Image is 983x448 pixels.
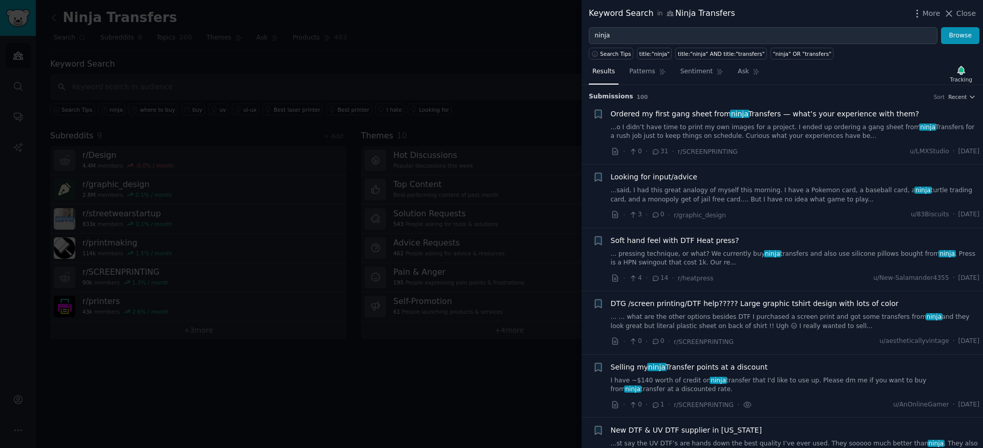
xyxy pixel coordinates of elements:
[672,146,674,157] span: ·
[946,63,976,85] button: Tracking
[629,147,642,156] span: 0
[600,50,631,57] span: Search Tips
[948,93,967,100] span: Recent
[911,210,949,219] span: u/83Biscuits
[611,425,762,436] span: New DTF & UV DTF supplier in [US_STATE]
[651,274,668,283] span: 14
[623,273,625,283] span: ·
[629,274,642,283] span: 4
[589,92,633,101] span: Submission s
[678,275,714,282] span: r/heatpress
[629,67,655,76] span: Patterns
[950,76,972,83] div: Tracking
[926,313,943,320] span: ninja
[923,8,941,19] span: More
[873,274,949,283] span: u/New-Salamander4355
[910,147,949,156] span: u/LMXStudio
[611,235,739,246] a: Soft hand feel with DTF Heat press?
[953,147,955,156] span: ·
[893,400,949,410] span: u/AnOnlineGamer
[680,67,713,76] span: Sentiment
[678,148,738,155] span: r/SCREENPRINTING
[919,124,936,131] span: ninja
[629,210,642,219] span: 3
[626,64,669,85] a: Patterns
[710,377,726,384] span: ninja
[611,109,920,119] span: Ordered my first gang sheet from Transfers — what’s your experience with them?
[646,146,648,157] span: ·
[611,298,899,309] a: DTG /screen printing/DTF help????? Large graphic tshirt design with lots of color
[941,27,979,45] button: Browse
[647,363,667,371] span: ninja
[611,313,980,331] a: ... … what are the other options besides DTF I purchased a screen print and got some transfers fr...
[646,273,648,283] span: ·
[958,147,979,156] span: [DATE]
[629,400,642,410] span: 0
[624,385,641,393] span: ninja
[675,48,767,59] a: title:"ninja" AND title:"transfers"
[928,440,945,447] span: ninja
[611,250,980,268] a: ... pressing technique, or what? We currently buyninjatransfers and also use silicone pillows bou...
[611,123,980,141] a: ...o I didn’t have time to print my own images for a project. I ended up ordering a gang sheet fr...
[646,210,648,220] span: ·
[912,8,941,19] button: More
[730,110,750,118] span: ninja
[623,399,625,410] span: ·
[958,274,979,283] span: [DATE]
[611,186,980,204] a: ...said, I had this great analogy of myself this morning. I have a Pokemon card, a baseball card,...
[611,362,768,373] a: Selling myninjaTransfer points at a discount
[589,64,618,85] a: Results
[589,7,735,20] div: Keyword Search Ninja Transfers
[953,337,955,346] span: ·
[651,400,664,410] span: 1
[629,337,642,346] span: 0
[611,172,697,182] span: Looking for input/advice
[958,337,979,346] span: [DATE]
[914,187,931,194] span: ninja
[592,67,615,76] span: Results
[678,50,765,57] div: title:"ninja" AND title:"transfers"
[674,401,734,409] span: r/SCREENPRINTING
[623,336,625,347] span: ·
[674,212,726,219] span: r/graphic_design
[734,64,763,85] a: Ask
[953,400,955,410] span: ·
[738,67,749,76] span: Ask
[623,210,625,220] span: ·
[953,210,955,219] span: ·
[589,27,937,45] input: Try a keyword related to your business
[773,50,831,57] div: "ninja" OR "transfers"
[651,147,668,156] span: 31
[958,400,979,410] span: [DATE]
[944,8,976,19] button: Close
[953,274,955,283] span: ·
[657,9,663,18] span: in
[651,210,664,219] span: 0
[938,250,955,257] span: ninja
[934,93,945,100] div: Sort
[677,64,727,85] a: Sentiment
[611,109,920,119] a: Ordered my first gang sheet fromninjaTransfers — what’s your experience with them?
[651,337,664,346] span: 0
[611,362,768,373] span: Selling my Transfer points at a discount
[956,8,976,19] span: Close
[668,336,670,347] span: ·
[589,48,633,59] button: Search Tips
[646,336,648,347] span: ·
[646,399,648,410] span: ·
[639,50,670,57] div: title:"ninja"
[668,210,670,220] span: ·
[948,93,976,100] button: Recent
[764,250,781,257] span: ninja
[672,273,674,283] span: ·
[674,338,734,345] span: r/SCREENPRINTING
[668,399,670,410] span: ·
[637,48,672,59] a: title:"ninja"
[771,48,834,59] a: "ninja" OR "transfers"
[880,337,949,346] span: u/aestheticallyvintage
[958,210,979,219] span: [DATE]
[623,146,625,157] span: ·
[611,376,980,394] a: I have ~$140 worth of credit onninjatransfer that I'd like to use up. Please dm me if you want to...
